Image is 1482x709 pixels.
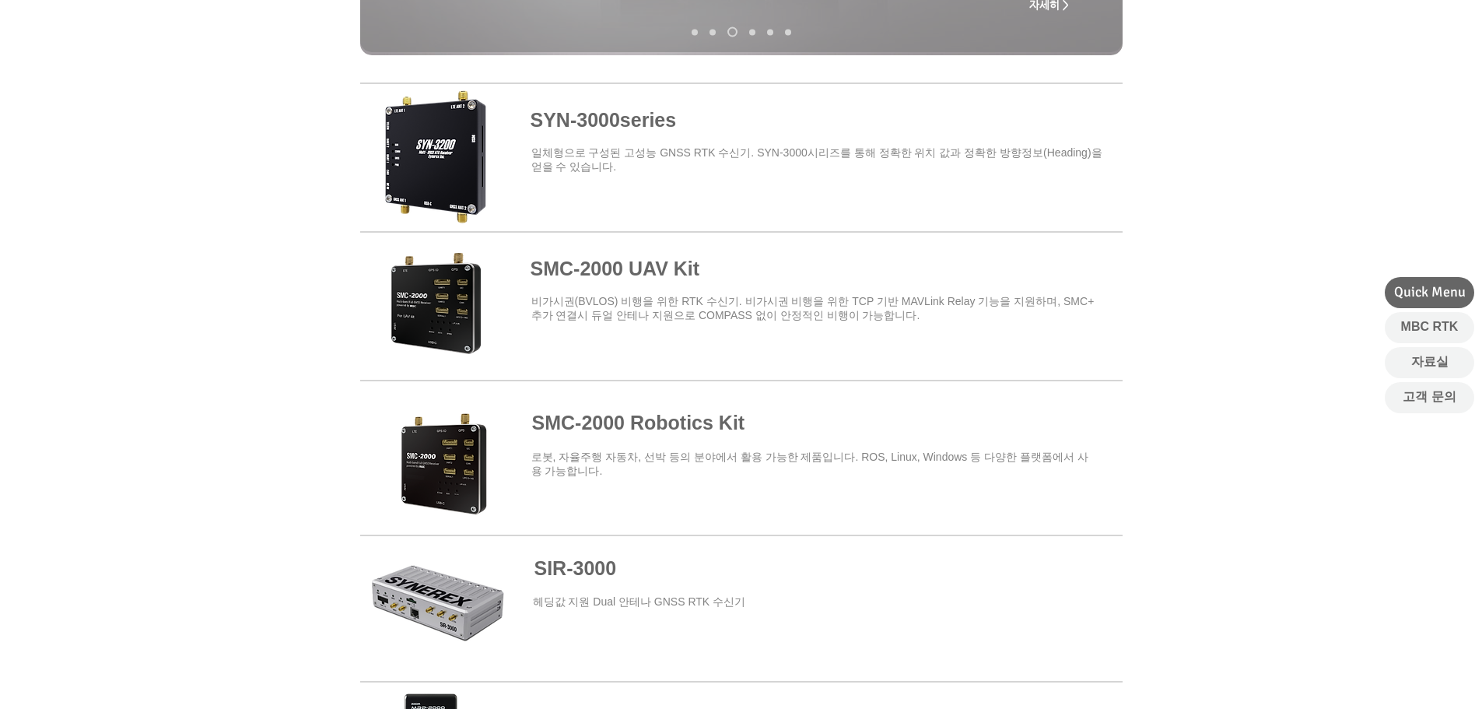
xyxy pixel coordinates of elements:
[1403,388,1456,405] span: 고객 문의
[533,595,746,608] a: ​헤딩값 지원 Dual 안테나 GNSS RTK 수신기
[785,29,791,35] a: MDU-2000 UAV Kit
[1385,347,1474,378] a: 자료실
[709,29,716,35] a: SMC-2000
[749,29,755,35] a: MRD-1000v2
[531,295,1095,321] span: ​비가시권(BVLOS) 비행을 위한 RTK 수신기. 비가시권 비행을 위한 TCP 기반 MAVLink Relay 기능을 지원하며, SMC+ 추가 연결시 듀얼 안테나 지원으로 C...
[727,27,737,37] a: MRP-2000v2
[685,27,797,37] nav: 슬라이드
[534,557,617,579] a: SIR-3000
[1385,277,1474,308] div: Quick Menu
[1303,642,1482,709] iframe: Wix Chat
[692,29,698,35] a: SYN-3000 series
[767,29,773,35] a: TDR-3000
[1394,283,1466,302] span: Quick Menu
[1385,382,1474,413] a: 고객 문의
[1411,353,1449,370] span: 자료실
[1385,312,1474,343] a: MBC RTK
[1401,318,1459,335] span: MBC RTK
